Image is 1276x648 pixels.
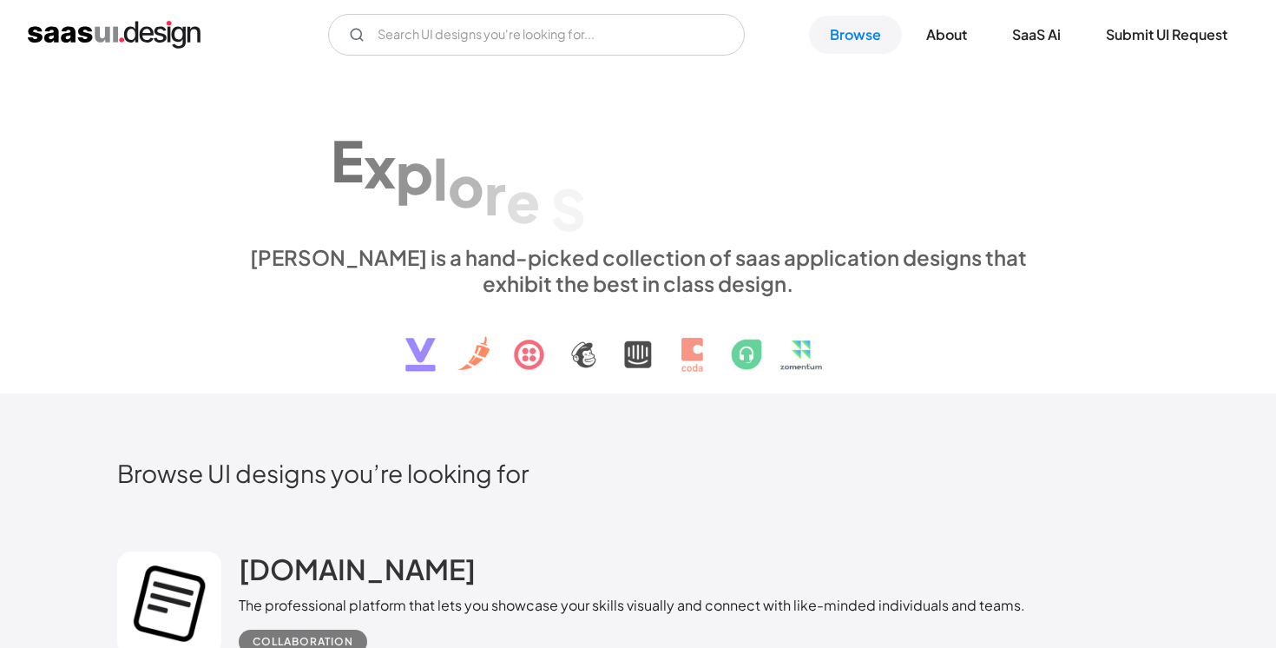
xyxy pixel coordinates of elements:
[550,176,586,243] div: S
[396,139,433,206] div: p
[239,552,476,586] h2: [DOMAIN_NAME]
[1085,16,1248,54] a: Submit UI Request
[328,14,745,56] form: Email Form
[506,168,540,235] div: e
[239,244,1037,296] div: [PERSON_NAME] is a hand-picked collection of saas application designs that exhibit the best in cl...
[117,458,1159,488] h2: Browse UI designs you’re looking for
[28,21,201,49] a: home
[991,16,1082,54] a: SaaS Ai
[239,595,1025,616] div: The professional platform that lets you showcase your skills visually and connect with like-minde...
[239,93,1037,227] h1: Explore SaaS UI design patterns & interactions.
[328,14,745,56] input: Search UI designs you're looking for...
[905,16,988,54] a: About
[433,145,448,212] div: l
[239,552,476,595] a: [DOMAIN_NAME]
[448,152,484,219] div: o
[364,133,396,200] div: x
[375,296,901,387] img: text, icon, saas logo
[331,127,364,194] div: E
[809,16,902,54] a: Browse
